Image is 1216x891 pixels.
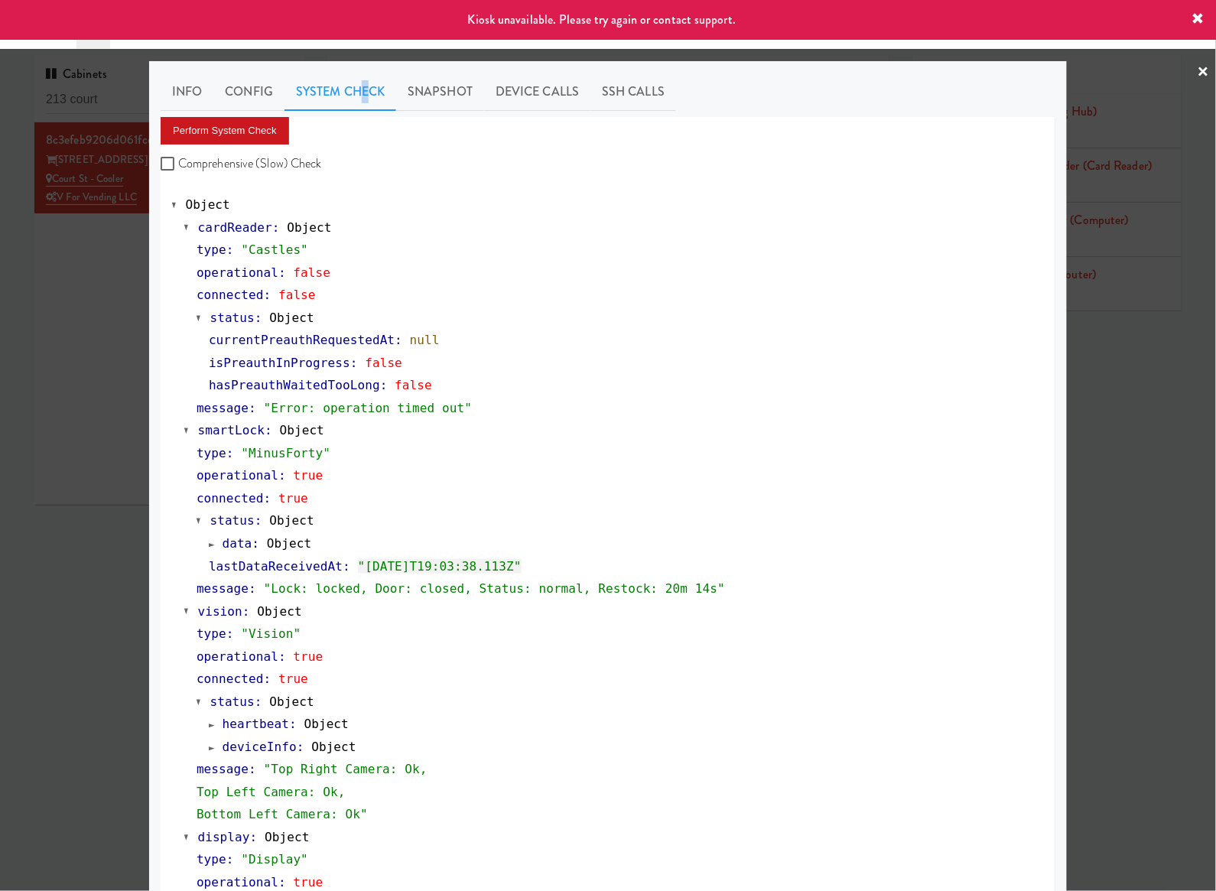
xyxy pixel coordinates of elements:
[161,158,178,171] input: Comprehensive (Slow) Check
[186,197,230,212] span: Object
[198,830,250,844] span: display
[249,581,256,596] span: :
[343,559,350,574] span: :
[284,73,396,111] a: System Check
[197,852,226,867] span: type
[269,694,314,709] span: Object
[278,672,308,686] span: true
[278,491,308,506] span: true
[380,378,388,392] span: :
[278,468,286,483] span: :
[161,117,289,145] button: Perform System Check
[197,672,264,686] span: connected
[272,220,280,235] span: :
[278,649,286,664] span: :
[197,762,249,776] span: message
[197,762,428,821] span: "Top Right Camera: Ok, Top Left Camera: Ok, Bottom Left Camera: Ok"
[294,265,331,280] span: false
[265,830,309,844] span: Object
[280,423,324,437] span: Object
[289,717,297,731] span: :
[197,491,264,506] span: connected
[213,73,284,111] a: Config
[269,513,314,528] span: Object
[249,401,256,415] span: :
[358,559,522,574] span: "[DATE]T19:03:38.113Z"
[278,875,286,889] span: :
[209,333,395,347] span: currentPreauthRequestedAt
[410,333,440,347] span: null
[197,242,226,257] span: type
[255,694,262,709] span: :
[161,73,213,111] a: Info
[264,491,271,506] span: :
[197,875,278,889] span: operational
[395,378,432,392] span: false
[278,288,316,302] span: false
[241,852,308,867] span: "Display"
[365,356,402,370] span: false
[242,604,250,619] span: :
[1198,49,1210,96] a: ×
[241,242,308,257] span: "Castles"
[241,626,301,641] span: "Vision"
[255,513,262,528] span: :
[294,468,324,483] span: true
[264,401,473,415] span: "Error: operation timed out"
[223,717,290,731] span: heartbeat
[264,288,271,302] span: :
[311,740,356,754] span: Object
[210,311,255,325] span: status
[210,513,255,528] span: status
[197,581,249,596] span: message
[209,559,343,574] span: lastDataReceivedAt
[287,220,331,235] span: Object
[267,536,311,551] span: Object
[395,333,402,347] span: :
[210,694,255,709] span: status
[269,311,314,325] span: Object
[264,672,271,686] span: :
[209,378,380,392] span: hasPreauthWaitedTooLong
[198,220,272,235] span: cardReader
[161,152,322,175] label: Comprehensive (Slow) Check
[257,604,301,619] span: Object
[304,717,349,731] span: Object
[278,265,286,280] span: :
[223,740,297,754] span: deviceInfo
[198,604,242,619] span: vision
[198,423,265,437] span: smartLock
[249,762,256,776] span: :
[396,73,484,111] a: Snapshot
[197,446,226,460] span: type
[297,740,304,754] span: :
[197,265,278,280] span: operational
[294,875,324,889] span: true
[226,626,234,641] span: :
[294,649,324,664] span: true
[350,356,358,370] span: :
[241,446,330,460] span: "MinusForty"
[197,401,249,415] span: message
[255,311,262,325] span: :
[226,242,234,257] span: :
[197,288,264,302] span: connected
[226,852,234,867] span: :
[264,581,725,596] span: "Lock: locked, Door: closed, Status: normal, Restock: 20m 14s"
[252,536,259,551] span: :
[265,423,272,437] span: :
[468,11,736,28] span: Kiosk unavailable. Please try again or contact support.
[590,73,676,111] a: SSH Calls
[250,830,258,844] span: :
[223,536,252,551] span: data
[197,649,278,664] span: operational
[226,446,234,460] span: :
[197,626,226,641] span: type
[484,73,590,111] a: Device Calls
[197,468,278,483] span: operational
[209,356,350,370] span: isPreauthInProgress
